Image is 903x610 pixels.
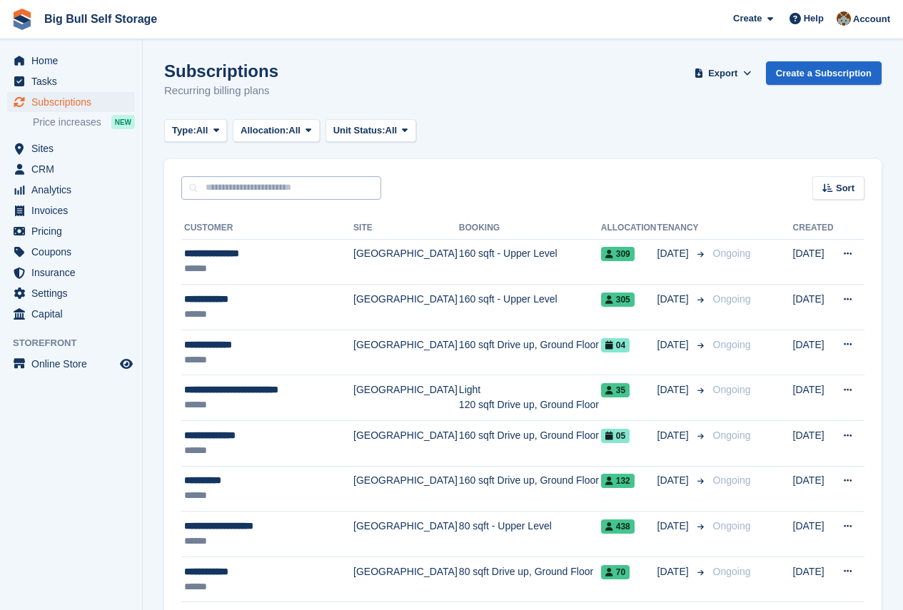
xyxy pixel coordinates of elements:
span: Export [708,66,737,81]
span: 70 [601,565,630,579]
a: menu [7,304,135,324]
td: [GEOGRAPHIC_DATA] [353,466,459,512]
span: 35 [601,383,630,397]
span: Invoices [31,200,117,220]
span: Sort [836,181,854,195]
span: [DATE] [657,337,692,352]
span: All [196,123,208,138]
td: 160 sqft Drive up, Ground Floor [459,466,601,512]
span: Capital [31,304,117,324]
a: Create a Subscription [766,61,882,85]
span: 309 [601,247,635,261]
a: menu [7,71,135,91]
td: 80 sqft - Upper Level [459,512,601,557]
span: Help [804,11,824,26]
span: [DATE] [657,382,692,397]
span: 04 [601,338,630,352]
p: Recurring billing plans [164,83,278,99]
a: menu [7,138,135,158]
td: [DATE] [793,466,834,512]
span: Create [733,11,762,26]
span: 05 [601,429,630,443]
td: [DATE] [793,421,834,467]
td: [GEOGRAPHIC_DATA] [353,421,459,467]
span: Home [31,51,117,71]
span: Ongoing [713,429,751,441]
span: All [288,123,301,138]
th: Allocation [601,217,657,240]
span: 132 [601,474,635,488]
div: NEW [111,115,135,129]
span: Ongoing [713,248,751,259]
th: Booking [459,217,601,240]
span: [DATE] [657,564,692,579]
td: [DATE] [793,375,834,421]
span: [DATE] [657,473,692,488]
td: [DATE] [793,556,834,602]
span: [DATE] [657,519,692,534]
span: Allocation: [241,123,288,138]
span: Insurance [31,263,117,283]
button: Type: All [164,119,227,143]
th: Customer [181,217,353,240]
a: Preview store [118,355,135,372]
span: Ongoing [713,520,751,532]
td: 80 sqft Drive up, Ground Floor [459,556,601,602]
img: Mike Llewellen Palmer [837,11,851,26]
span: Ongoing [713,384,751,395]
a: menu [7,159,135,179]
td: 160 sqft Drive up, Ground Floor [459,330,601,375]
span: Ongoing [713,474,751,486]
th: Created [793,217,834,240]
a: menu [7,200,135,220]
td: Light 120 sqft Drive up, Ground Floor [459,375,601,421]
a: Price increases NEW [33,114,135,130]
td: [DATE] [793,285,834,330]
a: menu [7,354,135,374]
h1: Subscriptions [164,61,278,81]
span: [DATE] [657,246,692,261]
a: menu [7,92,135,112]
span: 305 [601,293,635,307]
span: Tasks [31,71,117,91]
span: Type: [172,123,196,138]
td: 160 sqft Drive up, Ground Floor [459,421,601,467]
a: menu [7,180,135,200]
span: [DATE] [657,292,692,307]
span: Unit Status: [333,123,385,138]
td: [DATE] [793,239,834,285]
a: menu [7,283,135,303]
th: Site [353,217,459,240]
img: stora-icon-8386f47178a22dfd0bd8f6a31ec36ba5ce8667c1dd55bd0f319d3a0aa187defe.svg [11,9,33,30]
span: All [385,123,398,138]
span: Price increases [33,116,101,129]
td: [GEOGRAPHIC_DATA] [353,375,459,421]
span: Coupons [31,242,117,262]
span: CRM [31,159,117,179]
a: Big Bull Self Storage [39,7,163,31]
span: Subscriptions [31,92,117,112]
span: Ongoing [713,339,751,350]
td: [GEOGRAPHIC_DATA] [353,330,459,375]
span: Pricing [31,221,117,241]
th: Tenancy [657,217,707,240]
a: menu [7,263,135,283]
span: Ongoing [713,293,751,305]
button: Unit Status: All [326,119,416,143]
td: [GEOGRAPHIC_DATA] [353,556,459,602]
span: Settings [31,283,117,303]
td: [GEOGRAPHIC_DATA] [353,512,459,557]
td: 160 sqft - Upper Level [459,285,601,330]
span: Sites [31,138,117,158]
td: 160 sqft - Upper Level [459,239,601,285]
span: Account [853,12,890,26]
a: menu [7,51,135,71]
span: 438 [601,519,635,534]
td: [GEOGRAPHIC_DATA] [353,285,459,330]
span: Analytics [31,180,117,200]
button: Allocation: All [233,119,320,143]
td: [GEOGRAPHIC_DATA] [353,239,459,285]
span: Ongoing [713,566,751,577]
span: [DATE] [657,428,692,443]
button: Export [692,61,755,85]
